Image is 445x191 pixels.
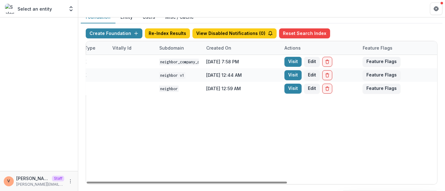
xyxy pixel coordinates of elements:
[18,6,52,12] p: Select an entity
[8,179,10,183] div: Venkat
[304,84,320,94] button: Edit
[156,41,202,55] div: Subdomain
[156,45,188,51] div: Subdomain
[16,182,64,187] p: [PERSON_NAME][EMAIL_ADDRESS][DOMAIN_NAME]
[284,57,302,67] a: Visit
[67,178,74,185] button: More
[67,2,75,15] button: Open entity switcher
[279,28,330,38] button: Reset Search Index
[159,86,179,92] code: Neighbor
[281,41,359,55] div: Actions
[363,70,401,80] button: Feature Flags
[202,41,281,55] div: Created on
[109,41,156,55] div: Vitally Id
[159,59,207,65] code: Neighbor_Company_DEMO
[192,28,277,38] button: View Disabled Notifications (0)
[284,84,302,94] a: Visit
[304,70,320,80] button: Edit
[202,68,281,82] div: [DATE] 12:44 AM
[52,176,64,181] p: Staff
[16,175,49,182] p: [PERSON_NAME]
[322,84,332,94] button: Delete Foundation
[304,57,320,67] button: Edit
[86,28,142,38] button: Create Foundation
[145,28,190,38] button: Re-Index Results
[5,4,15,14] img: Select an entity
[363,84,401,94] button: Feature Flags
[281,45,304,51] div: Actions
[322,70,332,80] button: Delete Foundation
[202,82,281,95] div: [DATE] 12:59 AM
[359,45,396,51] div: Feature Flags
[202,55,281,68] div: [DATE] 7:58 PM
[430,2,442,15] button: Get Help
[159,72,185,79] code: Neighbor V1
[202,45,235,51] div: Created on
[109,45,135,51] div: Vitally Id
[359,41,437,55] div: Feature Flags
[363,57,401,67] button: Feature Flags
[284,70,302,80] a: Visit
[322,57,332,67] button: Delete Foundation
